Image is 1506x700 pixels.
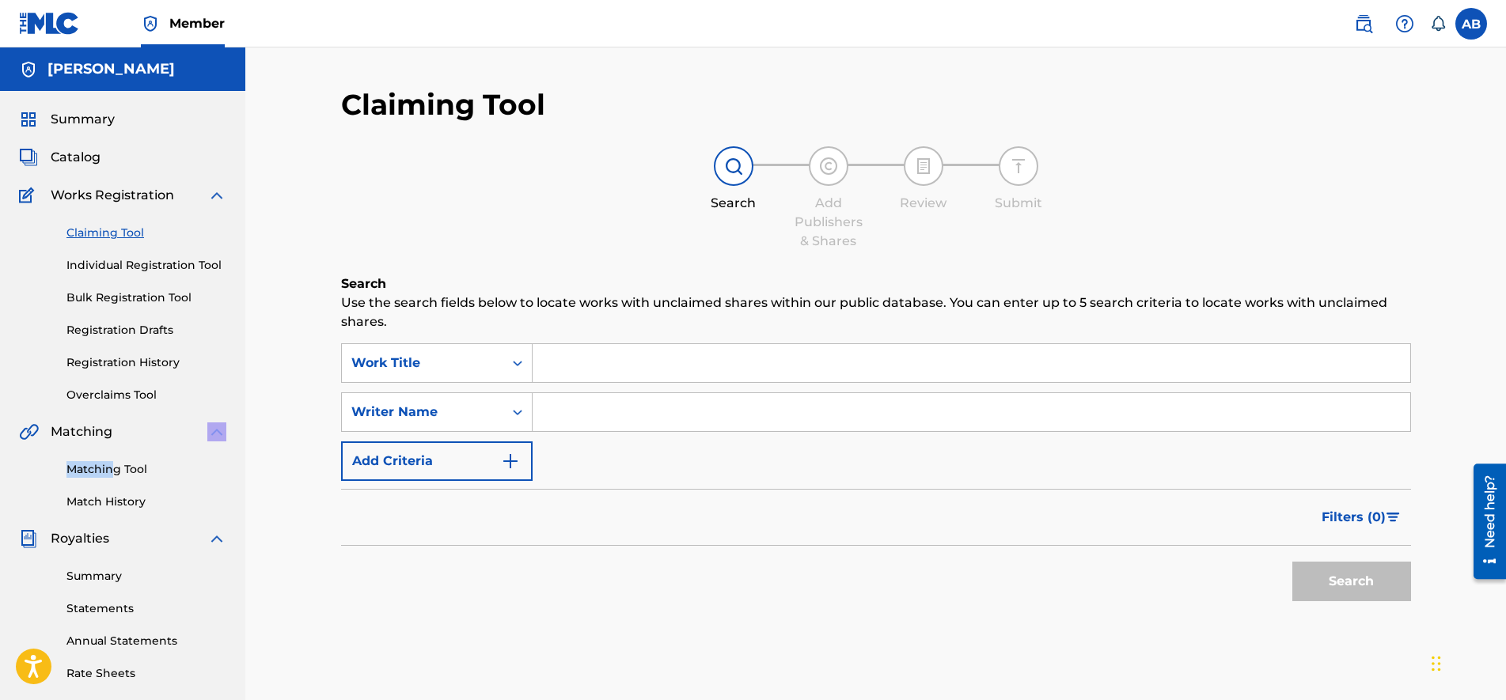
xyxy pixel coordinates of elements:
[66,354,226,371] a: Registration History
[51,186,174,205] span: Works Registration
[169,14,225,32] span: Member
[694,194,773,213] div: Search
[1395,14,1414,33] img: help
[979,194,1058,213] div: Submit
[501,452,520,471] img: 9d2ae6d4665cec9f34b9.svg
[19,60,38,79] img: Accounts
[51,422,112,441] span: Matching
[789,194,868,251] div: Add Publishers & Shares
[51,148,101,167] span: Catalog
[19,148,101,167] a: CatalogCatalog
[207,529,226,548] img: expand
[207,186,226,205] img: expand
[66,461,226,478] a: Matching Tool
[351,354,494,373] div: Work Title
[351,403,494,422] div: Writer Name
[19,110,115,129] a: SummarySummary
[19,186,40,205] img: Works Registration
[341,274,1411,293] h6: Search
[66,322,226,339] a: Registration Drafts
[341,87,545,123] h2: Claiming Tool
[66,600,226,617] a: Statements
[1462,458,1506,585] iframe: Resource Center
[19,422,39,441] img: Matching
[884,194,963,213] div: Review
[51,110,115,129] span: Summary
[66,387,226,403] a: Overclaims Tool
[1432,640,1441,687] div: Drag
[141,14,160,33] img: Top Rightsholder
[207,422,226,441] img: expand
[914,157,933,176] img: step indicator icon for Review
[47,60,175,78] h5: Asome Bide Jr
[19,12,80,35] img: MLC Logo
[19,110,38,129] img: Summary
[724,157,743,176] img: step indicator icon for Search
[51,529,109,548] span: Royalties
[66,665,226,682] a: Rate Sheets
[1387,513,1400,522] img: filter
[1312,498,1411,537] button: Filters (0)
[341,293,1411,331] p: Use the search fields below to locate works with unclaimed shares within our public database. You...
[1427,624,1506,700] iframe: Chat Widget
[19,529,38,548] img: Royalties
[1389,8,1421,40] div: Help
[1322,508,1386,527] span: Filters ( 0 )
[819,157,838,176] img: step indicator icon for Add Publishers & Shares
[66,289,226,306] a: Bulk Registration Tool
[1455,8,1487,40] div: User Menu
[1348,8,1379,40] a: Public Search
[341,343,1411,609] form: Search Form
[66,568,226,585] a: Summary
[66,633,226,649] a: Annual Statements
[341,441,533,481] button: Add Criteria
[1354,14,1373,33] img: search
[66,257,226,274] a: Individual Registration Tool
[1430,16,1446,32] div: Notifications
[19,148,38,167] img: Catalog
[66,494,226,510] a: Match History
[1009,157,1028,176] img: step indicator icon for Submit
[66,225,226,241] a: Claiming Tool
